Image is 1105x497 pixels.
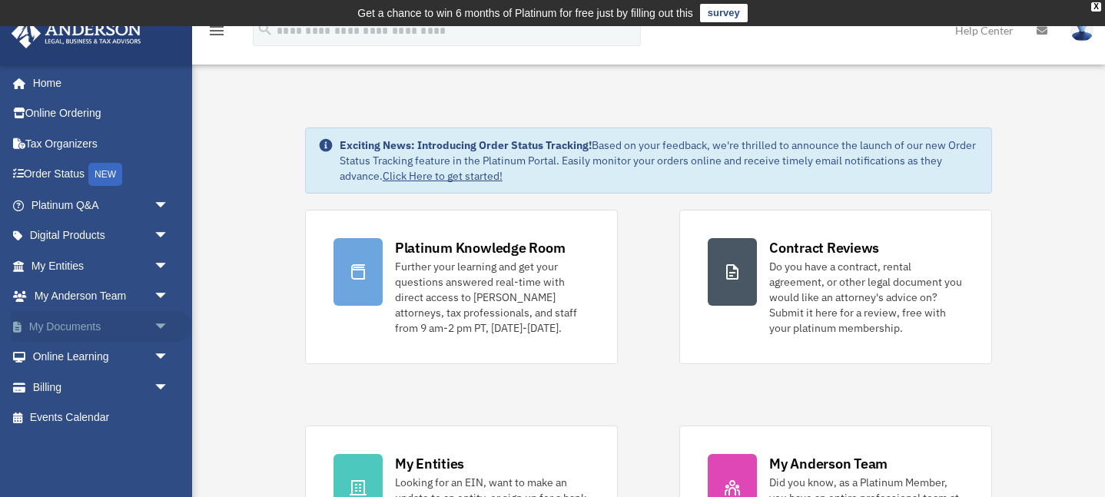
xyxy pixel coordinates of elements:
[1091,2,1101,12] div: close
[154,311,184,343] span: arrow_drop_down
[154,342,184,373] span: arrow_drop_down
[11,98,192,129] a: Online Ordering
[154,220,184,252] span: arrow_drop_down
[11,311,192,342] a: My Documentsarrow_drop_down
[11,190,192,220] a: Platinum Q&Aarrow_drop_down
[11,220,192,251] a: Digital Productsarrow_drop_down
[11,68,184,98] a: Home
[207,22,226,40] i: menu
[257,21,274,38] i: search
[11,281,192,312] a: My Anderson Teamarrow_drop_down
[11,128,192,159] a: Tax Organizers
[154,281,184,313] span: arrow_drop_down
[357,4,693,22] div: Get a chance to win 6 months of Platinum for free just by filling out this
[395,454,464,473] div: My Entities
[11,159,192,191] a: Order StatusNEW
[700,4,748,22] a: survey
[154,372,184,403] span: arrow_drop_down
[383,169,503,183] a: Click Here to get started!
[769,259,964,336] div: Do you have a contract, rental agreement, or other legal document you would like an attorney's ad...
[154,190,184,221] span: arrow_drop_down
[1070,19,1093,41] img: User Pic
[207,27,226,40] a: menu
[11,342,192,373] a: Online Learningarrow_drop_down
[679,210,992,364] a: Contract Reviews Do you have a contract, rental agreement, or other legal document you would like...
[769,238,879,257] div: Contract Reviews
[395,259,589,336] div: Further your learning and get your questions answered real-time with direct access to [PERSON_NAM...
[395,238,566,257] div: Platinum Knowledge Room
[769,454,888,473] div: My Anderson Team
[11,403,192,433] a: Events Calendar
[11,372,192,403] a: Billingarrow_drop_down
[88,163,122,186] div: NEW
[154,250,184,282] span: arrow_drop_down
[340,138,979,184] div: Based on your feedback, we're thrilled to announce the launch of our new Order Status Tracking fe...
[11,250,192,281] a: My Entitiesarrow_drop_down
[340,138,592,152] strong: Exciting News: Introducing Order Status Tracking!
[7,18,146,48] img: Anderson Advisors Platinum Portal
[305,210,618,364] a: Platinum Knowledge Room Further your learning and get your questions answered real-time with dire...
